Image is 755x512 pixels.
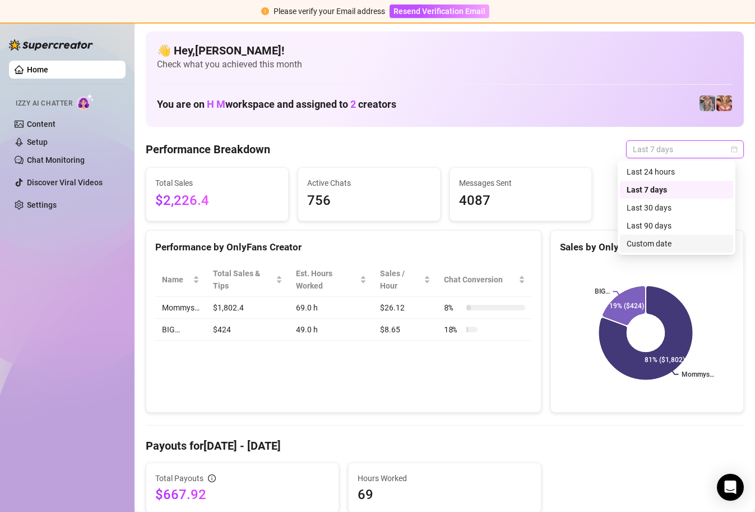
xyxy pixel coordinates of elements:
[373,297,437,319] td: $26.12
[731,146,738,153] span: calendar
[373,319,437,341] td: $8.65
[633,141,737,158] span: Last 7 days
[157,98,396,111] h1: You are on workspace and assigned to creators
[261,7,269,15] span: exclamation-circle
[207,98,225,110] span: H M
[307,190,431,212] span: 756
[27,178,103,187] a: Discover Viral Videos
[350,98,356,110] span: 2
[380,267,421,292] span: Sales / Hour
[274,5,385,17] div: Please verify your Email address
[717,474,744,501] div: Open Intercom Messenger
[289,297,373,319] td: 69.0 h
[390,4,489,18] button: Resend Verification Email
[393,7,485,16] span: Resend Verification Email
[620,235,733,253] div: Custom date
[155,297,206,319] td: Mommys…
[373,263,437,297] th: Sales / Hour
[700,95,715,111] img: pennylondonvip
[155,240,532,255] div: Performance by OnlyFans Creator
[206,263,289,297] th: Total Sales & Tips
[27,65,48,74] a: Home
[77,94,94,110] img: AI Chatter
[157,43,733,58] h4: 👋 Hey, [PERSON_NAME] !
[146,141,270,157] h4: Performance Breakdown
[307,177,431,189] span: Active Chats
[620,163,733,181] div: Last 24 hours
[16,98,72,109] span: Izzy AI Chatter
[213,267,274,292] span: Total Sales & Tips
[627,202,726,214] div: Last 30 days
[627,166,726,178] div: Last 24 hours
[27,138,48,147] a: Setup
[716,95,732,111] img: pennylondon
[620,217,733,235] div: Last 90 days
[146,438,744,454] h4: Payouts for [DATE] - [DATE]
[155,190,279,212] span: $2,226.4
[157,58,733,71] span: Check what you achieved this month
[627,220,726,232] div: Last 90 days
[459,177,583,189] span: Messages Sent
[358,486,532,504] span: 69
[444,301,462,314] span: 8 %
[155,177,279,189] span: Total Sales
[206,297,289,319] td: $1,802.4
[27,200,57,209] a: Settings
[620,199,733,217] div: Last 30 days
[560,240,734,255] div: Sales by OnlyFans Creator
[206,319,289,341] td: $424
[289,319,373,341] td: 49.0 h
[437,263,532,297] th: Chat Conversion
[627,237,726,250] div: Custom date
[155,486,330,504] span: $667.92
[595,287,610,295] text: BIG…
[162,273,191,286] span: Name
[682,371,714,378] text: Mommys…
[9,39,93,51] img: logo-BBDzfeDw.svg
[155,472,203,484] span: Total Payouts
[296,267,358,292] div: Est. Hours Worked
[459,190,583,212] span: 4087
[444,273,516,286] span: Chat Conversion
[627,184,726,196] div: Last 7 days
[444,323,462,336] span: 18 %
[27,156,85,164] a: Chat Monitoring
[155,319,206,341] td: BIG…
[620,181,733,199] div: Last 7 days
[27,120,55,129] a: Content
[358,472,532,484] span: Hours Worked
[155,263,206,297] th: Name
[208,474,216,482] span: info-circle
